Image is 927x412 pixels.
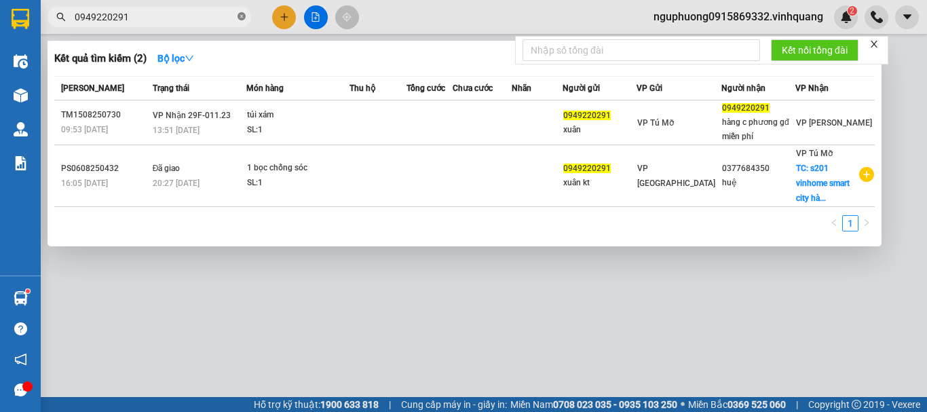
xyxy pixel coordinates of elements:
div: SL: 1 [247,123,349,138]
div: túi xám [247,108,349,123]
span: 13:51 [DATE] [153,126,200,135]
img: warehouse-icon [14,88,28,102]
button: Kết nối tổng đài [771,39,858,61]
div: xuân kt [563,176,636,190]
li: Next Page [858,215,875,231]
div: PS0608250432 [61,162,149,176]
span: 20:27 [DATE] [153,179,200,188]
span: close [869,39,879,49]
span: 0949220291 [563,111,611,120]
span: left [830,219,838,227]
div: hàng c phương gđ miễn phí [722,115,795,144]
img: logo-vxr [12,9,29,29]
h3: Kết quả tìm kiếm ( 2 ) [54,52,147,66]
span: Thu hộ [349,83,375,93]
div: huệ [722,176,795,190]
span: Trạng thái [153,83,189,93]
strong: Bộ lọc [157,53,194,64]
span: [PERSON_NAME] [61,83,124,93]
span: 0949220291 [563,164,611,173]
span: TC: s201 vinhome smart city hà... [796,164,850,203]
span: VP Tú Mỡ [637,118,674,128]
div: xuân [563,123,636,137]
li: Previous Page [826,215,842,231]
span: VP Gửi [637,83,662,93]
span: VP [PERSON_NAME] [796,118,872,128]
li: 1 [842,215,858,231]
span: message [14,383,27,396]
button: right [858,215,875,231]
span: search [56,12,66,22]
span: Tổng cước [406,83,445,93]
span: notification [14,353,27,366]
span: plus-circle [859,167,874,182]
a: 1 [843,216,858,231]
span: VP Nhận 29F-011.23 [153,111,231,120]
span: right [863,219,871,227]
span: 0949220291 [722,103,770,113]
span: close-circle [238,11,246,24]
span: Món hàng [246,83,284,93]
span: VP Nhận [795,83,829,93]
input: Tìm tên, số ĐT hoặc mã đơn [75,10,235,24]
div: 1 bọc chống sóc [247,161,349,176]
button: left [826,215,842,231]
span: down [185,54,194,63]
sup: 1 [26,289,30,293]
span: Đã giao [153,164,181,173]
span: question-circle [14,322,27,335]
span: 09:53 [DATE] [61,125,108,134]
span: Người gửi [563,83,600,93]
img: warehouse-icon [14,291,28,305]
span: VP Tú Mỡ [796,149,833,158]
span: close-circle [238,12,246,20]
div: 0377684350 [722,162,795,176]
input: Nhập số tổng đài [523,39,760,61]
div: TM1508250730 [61,108,149,122]
img: warehouse-icon [14,54,28,69]
button: Bộ lọcdown [147,48,205,69]
span: VP [GEOGRAPHIC_DATA] [637,164,715,188]
img: warehouse-icon [14,122,28,136]
img: solution-icon [14,156,28,170]
span: Nhãn [512,83,531,93]
span: Người nhận [721,83,765,93]
div: SL: 1 [247,176,349,191]
span: Chưa cước [453,83,493,93]
span: 16:05 [DATE] [61,179,108,188]
span: Kết nối tổng đài [782,43,848,58]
